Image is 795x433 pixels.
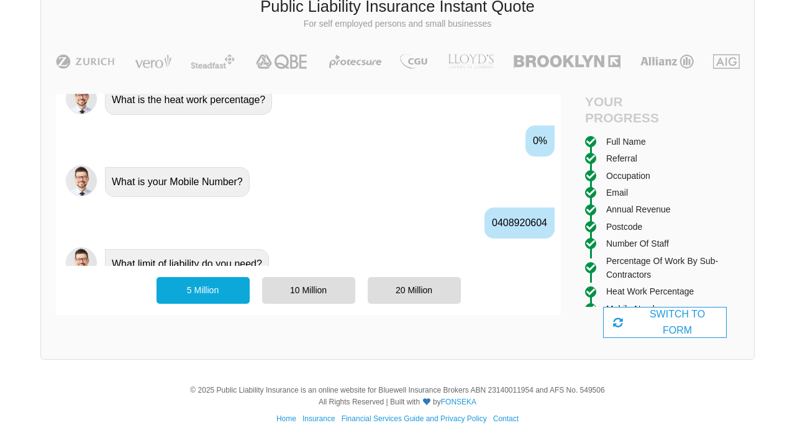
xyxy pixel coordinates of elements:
[606,220,642,234] div: Postcode
[634,54,700,69] img: Allianz | Public Liability Insurance
[603,307,726,338] div: SWITCH TO FORM
[50,54,120,69] img: Zurich | Public Liability Insurance
[606,203,671,216] div: Annual Revenue
[606,186,628,199] div: Email
[105,85,272,115] div: What is the heat work percentage?
[105,249,269,279] div: What limit of liability do you need?
[66,165,97,196] img: Chatbot | PLI
[606,169,650,183] div: Occupation
[525,125,555,157] div: 0%
[302,414,335,423] a: Insurance
[493,414,519,423] a: Contact
[484,207,555,239] div: 0408920604
[342,414,487,423] a: Financial Services Guide and Privacy Policy
[262,277,355,303] div: 10 Million
[441,54,501,69] img: LLOYD's | Public Liability Insurance
[606,302,665,316] div: Mobile Number
[606,152,637,165] div: Referral
[606,285,694,298] div: Heat work percentage
[66,247,97,278] img: Chatbot | PLI
[708,54,745,69] img: AIG | Public Liability Insurance
[441,398,476,406] a: FONSEKA
[129,54,177,69] img: Vero | Public Liability Insurance
[186,54,240,69] img: Steadfast | Public Liability Insurance
[50,18,745,30] p: For self employed persons and small businesses
[66,83,97,114] img: Chatbot | PLI
[606,254,745,282] div: Percentage of work by sub-contractors
[606,135,646,148] div: Full Name
[157,277,250,303] div: 5 Million
[276,414,296,423] a: Home
[368,277,461,303] div: 20 Million
[248,54,316,69] img: QBE | Public Liability Insurance
[395,54,432,69] img: CGU | Public Liability Insurance
[105,167,250,197] div: What is your Mobile Number?
[324,54,387,69] img: Protecsure | Public Liability Insurance
[606,237,669,250] div: Number of staff
[509,54,625,69] img: Brooklyn | Public Liability Insurance
[585,94,665,125] h4: Your Progress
